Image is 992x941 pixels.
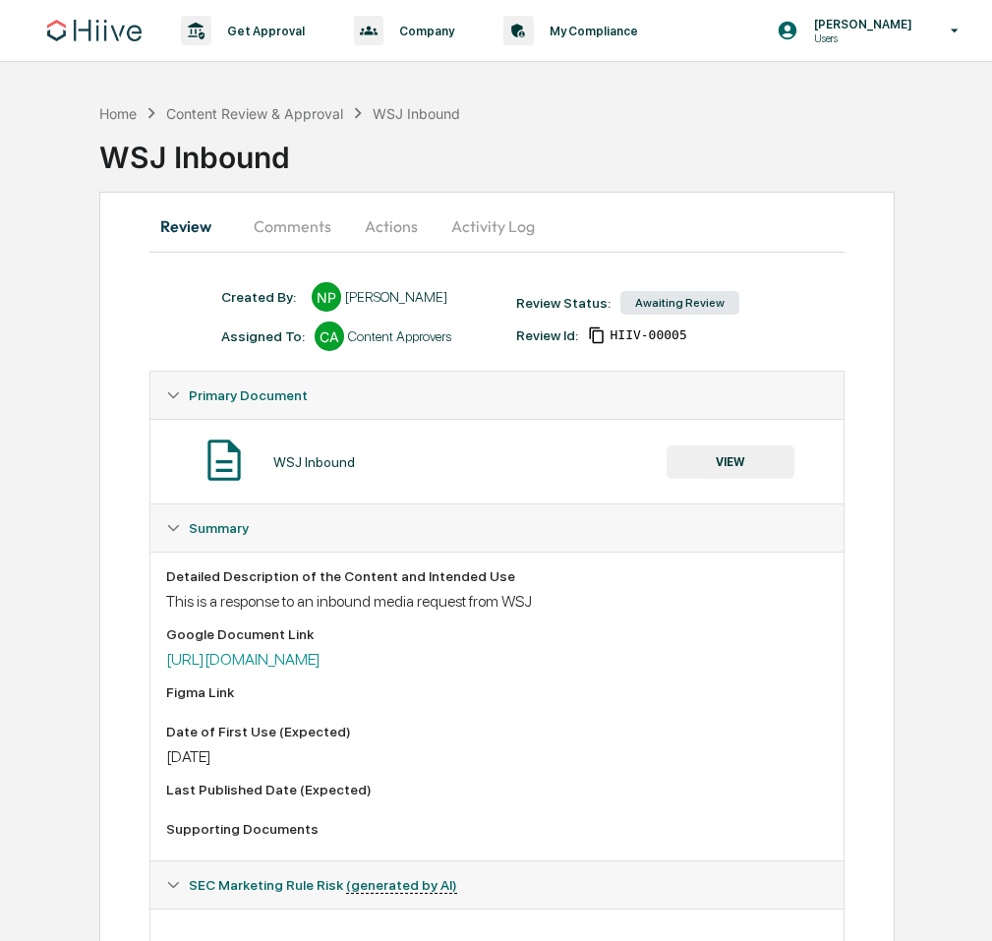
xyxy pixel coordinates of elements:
div: Detailed Description of the Content and Intended Use [166,568,827,584]
span: Primary Document [189,387,308,403]
a: [URL][DOMAIN_NAME] [166,650,321,669]
span: SEC Marketing Rule Risk [189,877,457,893]
button: Activity Log [436,203,551,250]
div: [DATE] [166,747,827,766]
u: (generated by AI) [346,877,457,894]
span: Summary [189,520,249,536]
div: WSJ Inbound [99,124,992,175]
div: [PERSON_NAME] [345,289,447,305]
div: Summary [150,504,843,552]
div: WSJ Inbound [373,105,460,122]
button: Actions [347,203,436,250]
div: Home [99,105,137,122]
span: 3f2514e1-7fc0-4efd-abdf-aed3d4300d76 [610,327,686,343]
img: logo [47,20,142,41]
p: Company [383,24,464,38]
div: Review Status: [516,295,611,311]
div: Content Approvers [348,328,451,344]
div: secondary tabs example [149,203,844,250]
div: Primary Document [150,419,843,503]
div: CA [315,322,344,351]
button: Comments [238,203,347,250]
div: Supporting Documents [166,821,827,837]
iframe: Open customer support [929,876,982,929]
p: [PERSON_NAME] [798,17,922,31]
div: Google Document Link [166,626,827,642]
div: This is a response to an inbound media request from WSJ [166,592,827,611]
div: Date of First Use (Expected) [166,724,827,739]
div: Created By: ‎ ‎ [221,289,302,305]
p: My Compliance [534,24,648,38]
button: VIEW [667,445,794,479]
div: Content Review & Approval [166,105,343,122]
div: WSJ Inbound [273,454,355,470]
div: Last Published Date (Expected) [166,782,827,797]
p: Get Approval [211,24,315,38]
div: SEC Marketing Rule Risk (generated by AI) [150,861,843,909]
div: Primary Document [150,372,843,419]
div: NP [312,282,341,312]
div: Review Id: [516,327,578,343]
button: Review [149,203,238,250]
img: Document Icon [200,436,249,485]
div: Summary [150,552,843,860]
p: Users [798,31,922,45]
div: Figma Link [166,684,827,700]
div: Assigned To: [221,328,305,344]
div: Awaiting Review [620,291,739,315]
